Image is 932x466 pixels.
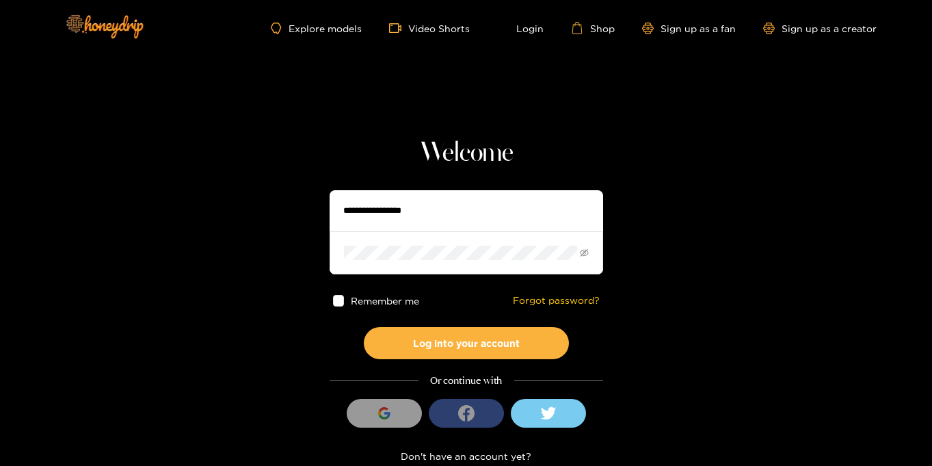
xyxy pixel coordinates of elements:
[580,248,589,257] span: eye-invisible
[642,23,736,34] a: Sign up as a fan
[271,23,361,34] a: Explore models
[763,23,877,34] a: Sign up as a creator
[330,373,603,389] div: Or continue with
[389,22,470,34] a: Video Shorts
[389,22,408,34] span: video-camera
[513,295,600,307] a: Forgot password?
[497,22,544,34] a: Login
[330,448,603,464] div: Don't have an account yet?
[351,296,419,306] span: Remember me
[364,327,569,359] button: Log into your account
[330,137,603,170] h1: Welcome
[571,22,615,34] a: Shop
